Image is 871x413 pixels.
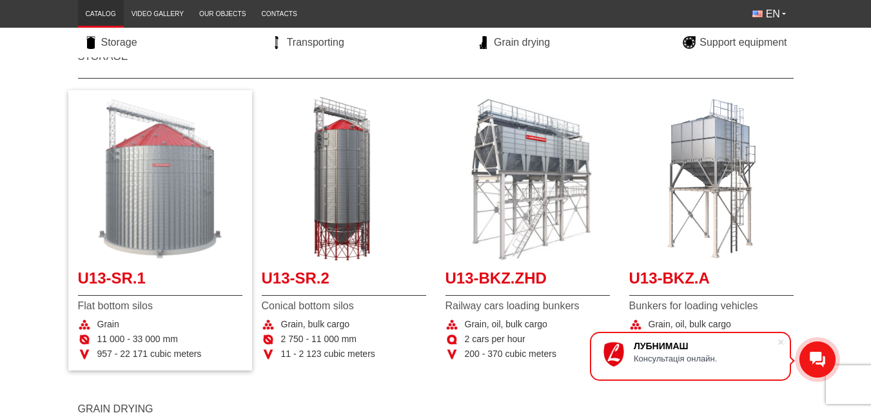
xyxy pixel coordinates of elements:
span: Support equipment [700,35,787,50]
a: Grain drying [471,35,556,50]
span: Grain, oil, bulk cargo [465,318,547,331]
a: Storage [78,35,144,50]
span: Grain, oil, bulk cargo [649,318,731,331]
a: More details U13-BKZ.A [629,97,794,261]
span: 2 cars per hour [465,333,525,346]
a: U13-SR.1 [78,267,242,296]
a: More details U13-BKZ.ZhD [445,97,610,261]
span: Storage [101,35,137,50]
a: Transporting [264,35,351,50]
a: U13-SR.2 [262,267,426,296]
a: Catalog [78,3,124,24]
a: Contacts [253,3,304,24]
span: 957 - 22 171 cubic meters [97,348,202,361]
a: Storage [78,51,128,62]
span: Grain [97,318,119,331]
img: English [752,10,763,17]
a: More details U13-SR.1 [78,97,242,261]
a: U13-BKZ.ZhD [445,267,610,296]
span: Railway cars loading bunkers [445,299,610,313]
span: Grain drying [494,35,550,50]
span: Bunkers for loading vehicles [629,299,794,313]
span: Transporting [287,35,344,50]
button: EN [745,3,794,25]
span: Flat bottom silos [78,299,242,313]
span: 11 - 2 123 cubic meters [281,348,375,361]
a: Support equipment [676,35,793,50]
a: Our objects [191,3,253,24]
div: Консультація онлайн. [634,354,777,363]
span: EN [766,7,780,21]
span: Grain, bulk cargo [281,318,350,331]
a: Video gallery [124,3,191,24]
a: More details U13-SR.2 [262,97,426,261]
span: Conical bottom silos [262,299,426,313]
div: ЛУБНИМАШ [634,341,777,351]
span: 2 750 - 11 000 mm [281,333,357,346]
span: 11 000 - 33 000 mm [97,333,178,346]
a: U13-BKZ.A [629,267,794,296]
span: 200 - 370 cubic meters [465,348,556,361]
